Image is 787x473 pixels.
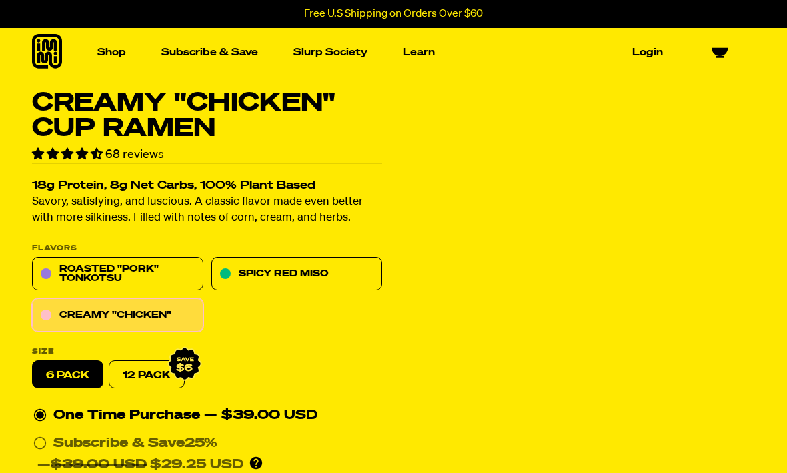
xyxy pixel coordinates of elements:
[32,149,105,161] span: 4.71 stars
[185,437,217,450] span: 25%
[32,245,382,252] p: Flavors
[32,299,203,332] a: Creamy "Chicken"
[92,28,668,77] nav: Main navigation
[288,42,373,63] a: Slurp Society
[51,458,147,472] del: $39.00 USD
[32,348,382,356] label: Size
[204,405,317,426] div: — $39.00 USD
[398,42,440,63] a: Learn
[32,91,382,141] h1: Creamy "Chicken" Cup Ramen
[32,181,382,192] h2: 18g Protein, 8g Net Carbs, 100% Plant Based
[156,42,263,63] a: Subscribe & Save
[32,258,203,291] a: Roasted "Pork" Tonkotsu
[627,42,668,63] a: Login
[33,405,381,426] div: One Time Purchase
[92,42,131,63] a: Shop
[32,361,103,389] label: 6 pack
[304,8,483,20] p: Free U.S Shipping on Orders Over $60
[109,361,185,389] a: 12 Pack
[53,433,217,454] div: Subscribe & Save
[211,258,383,291] a: Spicy Red Miso
[105,149,164,161] span: 68 reviews
[32,195,382,227] p: Savory, satisfying, and luscious. A classic flavor made even better with more silkiness. Filled w...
